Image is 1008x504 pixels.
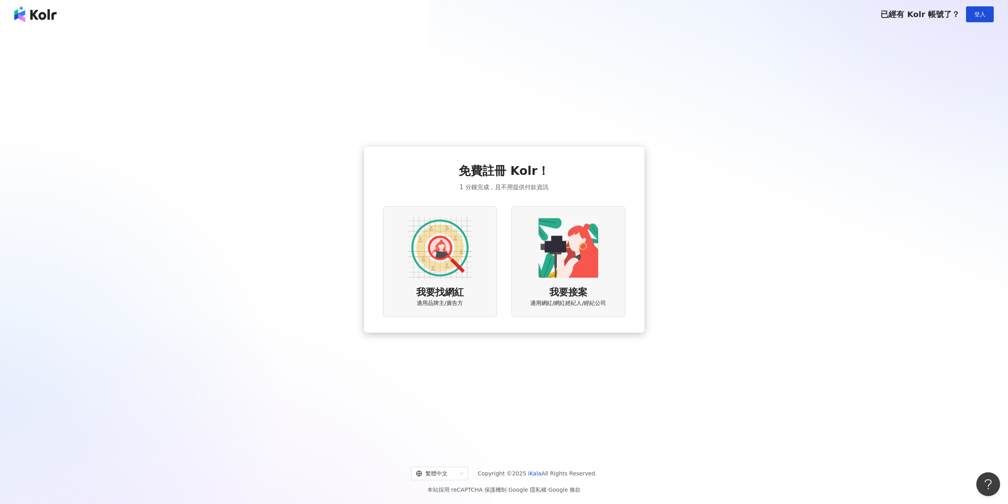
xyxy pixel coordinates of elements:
span: 1 分鐘完成，且不用提供付款資訊 [459,182,548,192]
iframe: Help Scout Beacon - Open [976,472,1000,496]
div: 繁體中文 [416,467,456,480]
a: iKala [528,470,541,477]
a: Google 條款 [548,487,581,493]
a: Google 隱私權 [509,487,547,493]
span: 我要接案 [549,286,587,299]
span: 我要找網紅 [416,286,464,299]
span: 適用網紅/網紅經紀人/經紀公司 [530,299,606,307]
span: 免費註冊 Kolr！ [459,163,549,179]
span: 本站採用 reCAPTCHA 保護機制 [427,485,581,494]
span: 適用品牌主/廣告方 [417,299,463,307]
img: KOL identity option [537,216,600,280]
span: | [507,487,509,493]
span: | [547,487,549,493]
span: 已經有 Kolr 帳號了？ [880,10,960,19]
span: Copyright © 2025 All Rights Reserved. [478,469,597,478]
span: 登入 [974,11,985,17]
img: logo [14,6,57,22]
button: 登入 [966,6,994,22]
img: AD identity option [408,216,472,280]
